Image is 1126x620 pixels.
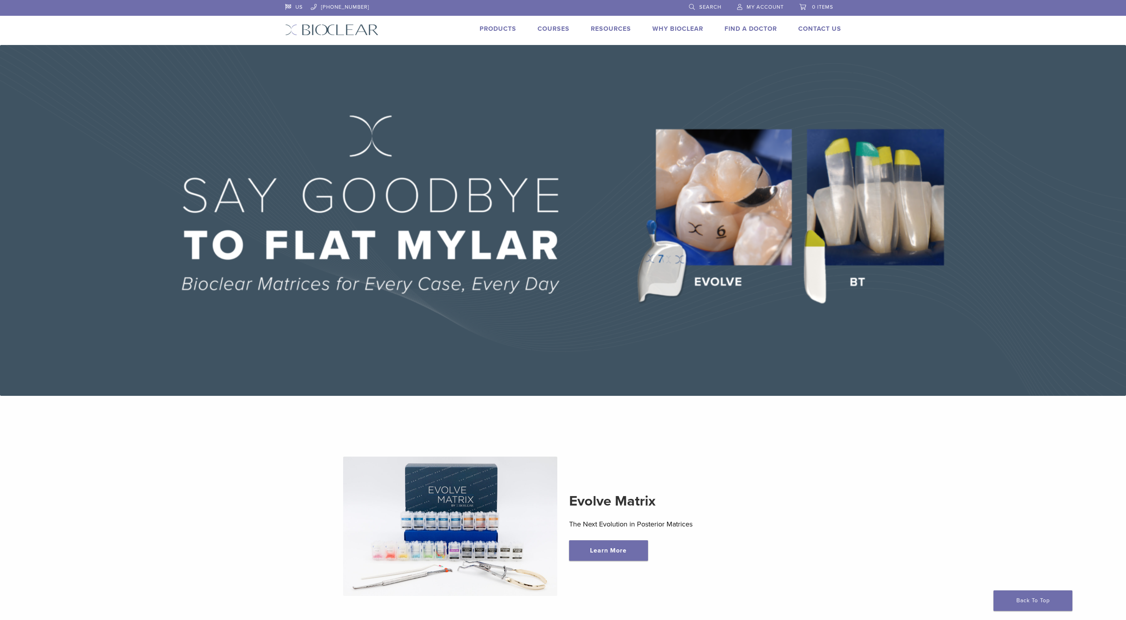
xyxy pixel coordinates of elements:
[747,4,784,10] span: My Account
[725,25,777,33] a: Find A Doctor
[591,25,631,33] a: Resources
[652,25,703,33] a: Why Bioclear
[480,25,516,33] a: Products
[812,4,833,10] span: 0 items
[699,4,721,10] span: Search
[798,25,841,33] a: Contact Us
[569,492,783,511] h2: Evolve Matrix
[343,457,557,596] img: Evolve Matrix
[993,590,1072,611] a: Back To Top
[285,24,379,36] img: Bioclear
[569,518,783,530] p: The Next Evolution in Posterior Matrices
[569,540,648,561] a: Learn More
[538,25,570,33] a: Courses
